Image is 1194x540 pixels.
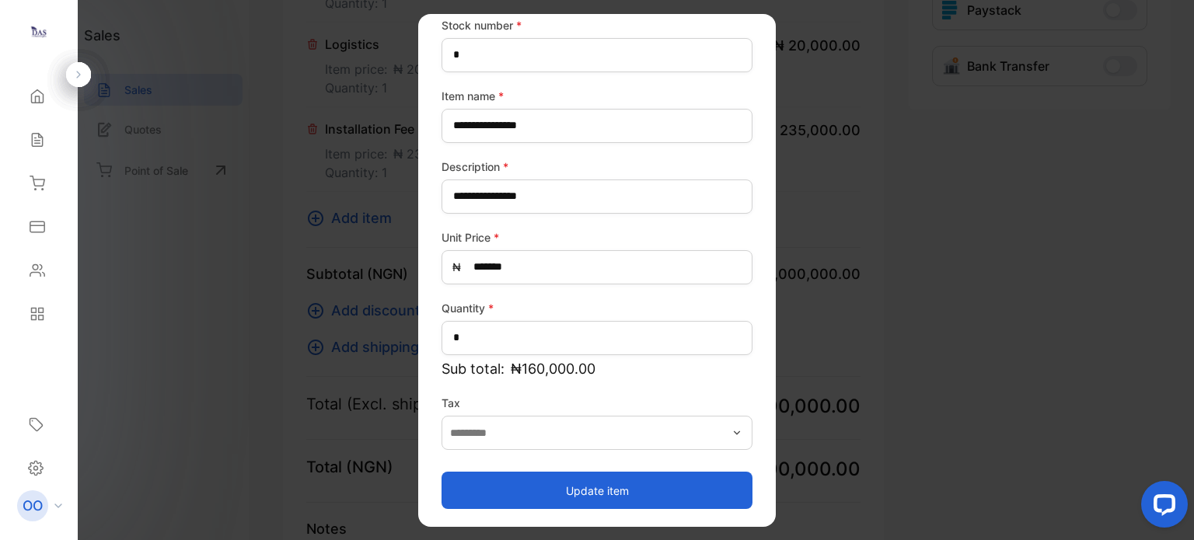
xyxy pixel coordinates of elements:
[442,394,752,410] label: Tax
[442,357,752,378] p: Sub total:
[442,158,752,174] label: Description
[27,20,51,44] img: logo
[511,357,595,378] span: ₦160,000.00
[1129,475,1194,540] iframe: LiveChat chat widget
[442,87,752,103] label: Item name
[23,496,43,516] p: OO
[442,228,752,245] label: Unit Price
[442,16,752,33] label: Stock number
[442,472,752,509] button: Update item
[452,259,461,275] span: ₦
[442,299,752,315] label: Quantity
